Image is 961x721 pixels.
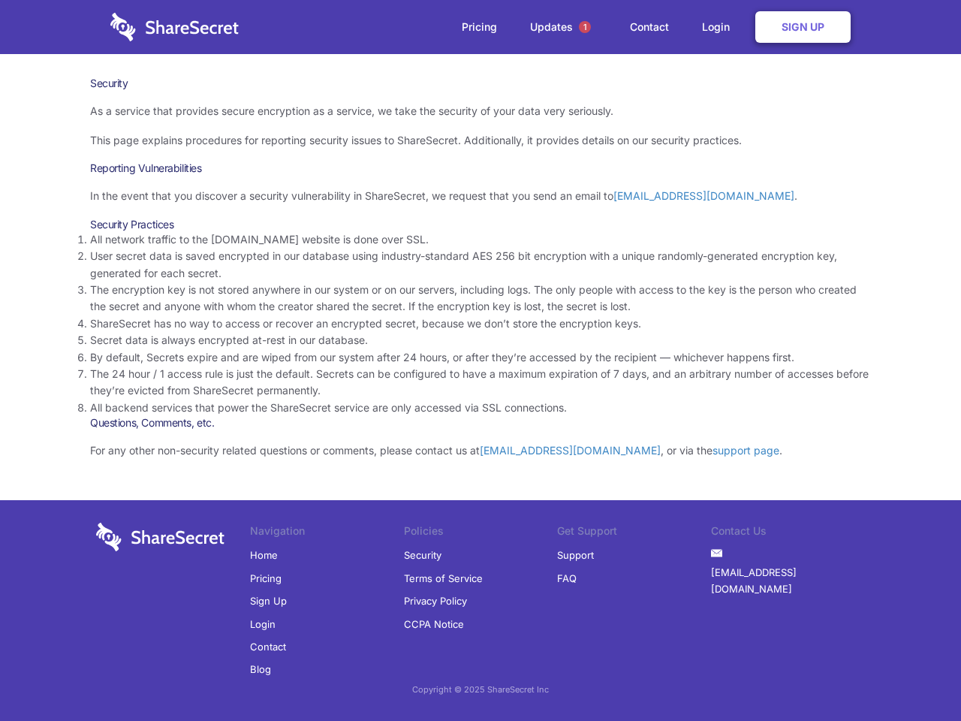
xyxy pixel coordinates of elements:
[90,161,871,175] h3: Reporting Vulnerabilities
[447,4,512,50] a: Pricing
[90,132,871,149] p: This page explains procedures for reporting security issues to ShareSecret. Additionally, it prov...
[90,188,871,204] p: In the event that you discover a security vulnerability in ShareSecret, we request that you send ...
[250,590,287,612] a: Sign Up
[579,21,591,33] span: 1
[711,523,865,544] li: Contact Us
[90,349,871,366] li: By default, Secrets expire and are wiped from our system after 24 hours, or after they’re accesse...
[557,523,711,544] li: Get Support
[404,544,441,566] a: Security
[687,4,752,50] a: Login
[90,231,871,248] li: All network traffic to the [DOMAIN_NAME] website is done over SSL.
[90,77,871,90] h1: Security
[404,567,483,590] a: Terms of Service
[90,400,871,416] li: All backend services that power the ShareSecret service are only accessed via SSL connections.
[90,315,871,332] li: ShareSecret has no way to access or recover an encrypted secret, because we don’t store the encry...
[250,523,404,544] li: Navigation
[90,218,871,231] h3: Security Practices
[250,658,271,680] a: Blog
[712,444,779,457] a: support page
[404,523,558,544] li: Policies
[250,635,286,658] a: Contact
[557,544,594,566] a: Support
[90,366,871,400] li: The 24 hour / 1 access rule is just the default. Secrets can be configured to have a maximum expi...
[557,567,577,590] a: FAQ
[613,189,794,202] a: [EMAIL_ADDRESS][DOMAIN_NAME]
[404,613,464,635] a: CCPA Notice
[755,11,851,43] a: Sign Up
[90,103,871,119] p: As a service that provides secure encryption as a service, we take the security of your data very...
[250,567,282,590] a: Pricing
[250,613,276,635] a: Login
[480,444,661,457] a: [EMAIL_ADDRESS][DOMAIN_NAME]
[404,590,467,612] a: Privacy Policy
[711,561,865,601] a: [EMAIL_ADDRESS][DOMAIN_NAME]
[90,416,871,430] h3: Questions, Comments, etc.
[90,248,871,282] li: User secret data is saved encrypted in our database using industry-standard AES 256 bit encryptio...
[90,332,871,348] li: Secret data is always encrypted at-rest in our database.
[110,13,239,41] img: logo-wordmark-white-trans-d4663122ce5f474addd5e946df7df03e33cb6a1c49d2221995e7729f52c070b2.svg
[250,544,278,566] a: Home
[615,4,684,50] a: Contact
[90,442,871,459] p: For any other non-security related questions or comments, please contact us at , or via the .
[96,523,224,551] img: logo-wordmark-white-trans-d4663122ce5f474addd5e946df7df03e33cb6a1c49d2221995e7729f52c070b2.svg
[90,282,871,315] li: The encryption key is not stored anywhere in our system or on our servers, including logs. The on...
